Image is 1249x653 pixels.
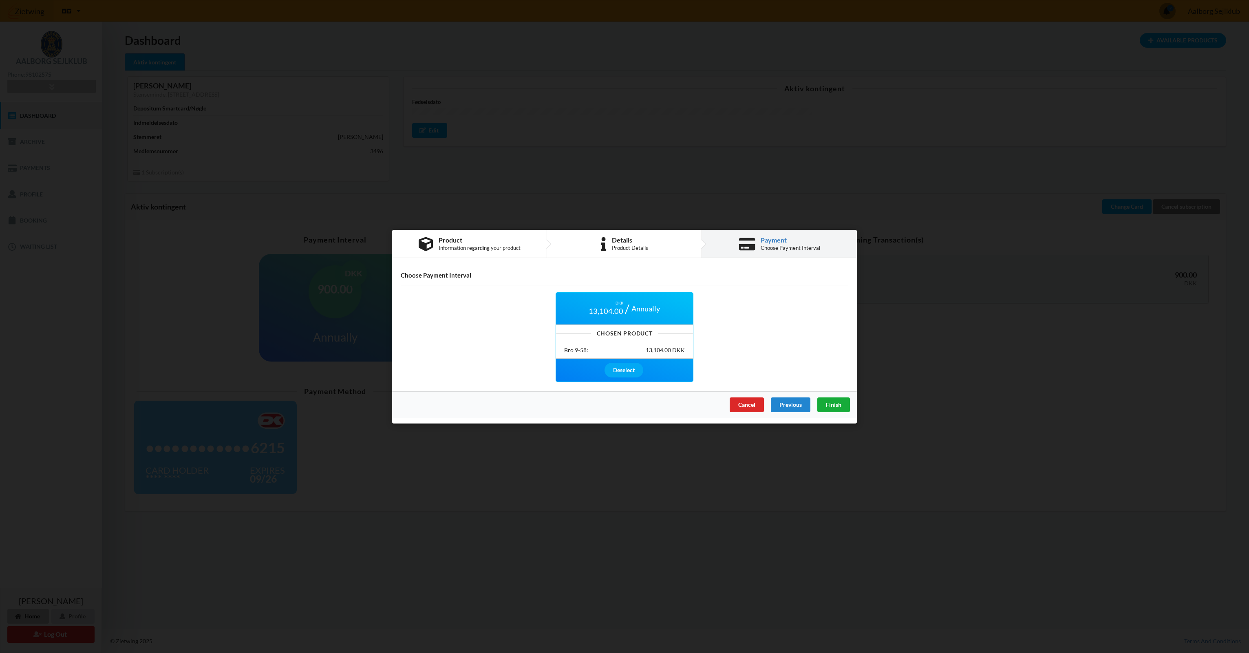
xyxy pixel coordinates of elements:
[556,331,693,336] div: Chosen Product
[771,397,810,412] div: Previous
[401,271,848,279] h4: Choose Payment Interval
[612,237,648,243] div: Details
[616,301,623,306] span: DKK
[612,245,648,251] div: Product Details
[826,401,841,408] span: Finish
[439,237,521,243] div: Product
[605,363,643,377] div: Deselect
[730,397,764,412] div: Cancel
[761,245,820,251] div: Choose Payment Interval
[646,346,685,354] div: 13,104.00 DKK
[761,237,820,243] div: Payment
[589,306,623,316] span: 13,104.00
[627,301,664,316] div: Annually
[564,346,588,354] div: Bro 9-58:
[439,245,521,251] div: Information regarding your product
